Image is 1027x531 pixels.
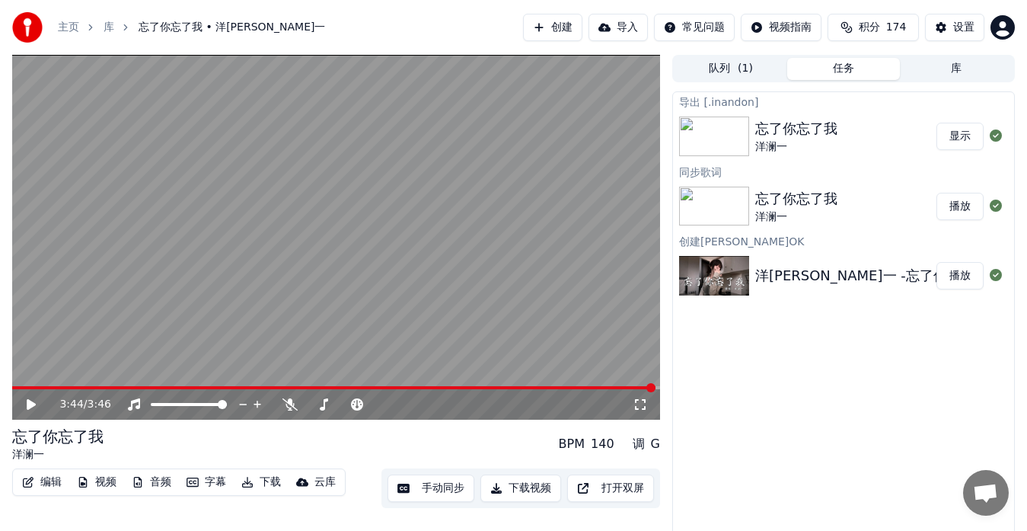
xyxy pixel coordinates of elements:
button: 打开双屏 [567,475,654,502]
div: G [651,435,660,453]
div: 忘了你忘了我 [755,188,837,210]
div: 设置 [953,20,974,35]
button: 字幕 [180,472,232,493]
div: 140 [591,435,614,453]
a: 开放式聊天 [963,470,1009,516]
div: 洋澜一 [12,447,104,462]
button: 库 [900,58,1013,80]
button: 队列 [675,58,787,80]
div: 导出 [.inandon] [673,92,1014,110]
div: 云库 [314,475,336,490]
div: BPM [559,435,585,453]
div: 洋澜一 [755,139,837,155]
button: 视频指南 [741,14,821,41]
div: 创建[PERSON_NAME]OK [673,232,1014,250]
span: 积分 [859,20,880,35]
div: 忘了你忘了我 [12,426,104,447]
span: 3:46 [88,397,111,412]
div: 同步歌词 [673,162,1014,181]
div: 洋[PERSON_NAME]一 -忘了你忘了我 [755,265,988,286]
a: 主页 [58,20,79,35]
button: 播放 [936,193,984,220]
button: 设置 [925,14,984,41]
button: 常见问题 [654,14,735,41]
button: 积分174 [828,14,919,41]
button: 显示 [936,123,984,150]
button: 音频 [126,472,177,493]
button: 视频 [71,472,123,493]
span: ( 1 ) [738,61,753,76]
div: / [59,397,96,412]
span: 忘了你忘了我 • 洋[PERSON_NAME]一 [139,20,325,35]
button: 下载视频 [480,475,561,502]
nav: breadcrumb [58,20,325,35]
span: 174 [886,20,907,35]
button: 下载 [235,472,287,493]
button: 导入 [588,14,648,41]
button: 任务 [787,58,900,80]
div: 调 [633,435,645,453]
div: 洋澜一 [755,210,837,225]
a: 库 [104,20,114,35]
img: youka [12,12,43,43]
button: 创建 [523,14,582,41]
button: 手动同步 [388,475,474,502]
button: 编辑 [16,472,68,493]
span: 3:44 [59,397,83,412]
button: 播放 [936,262,984,289]
div: 忘了你忘了我 [755,118,837,139]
